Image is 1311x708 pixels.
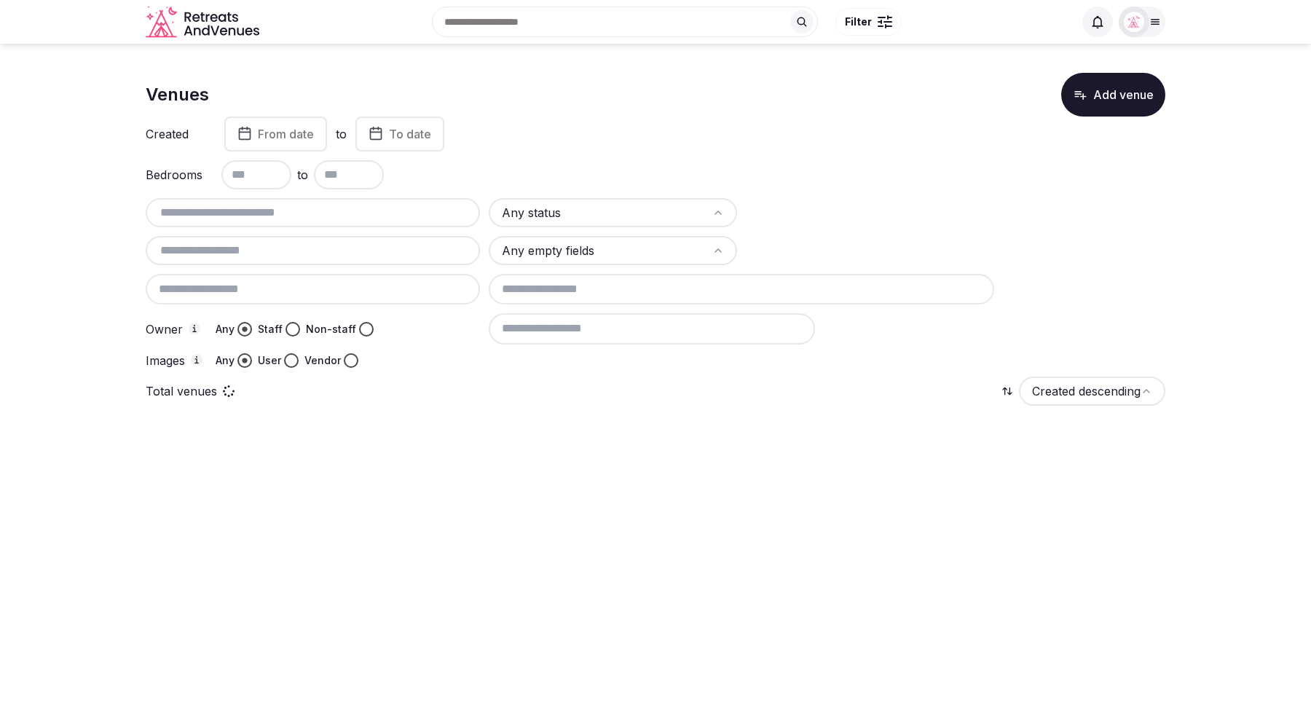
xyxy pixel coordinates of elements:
button: Add venue [1061,73,1165,117]
label: Bedrooms [146,169,204,181]
label: Any [216,353,235,368]
button: Images [191,354,202,366]
label: to [336,126,347,142]
p: Total venues [146,383,217,399]
label: Any [216,322,235,337]
label: Staff [258,322,283,337]
a: Visit the homepage [146,6,262,39]
span: to [297,166,308,184]
span: Filter [845,15,872,29]
label: Owner [146,323,204,336]
label: Non-staff [306,322,356,337]
svg: Retreats and Venues company logo [146,6,262,39]
h1: Venues [146,82,209,107]
label: Vendor [304,353,341,368]
label: User [258,353,281,368]
img: Matt Grant Oakes [1124,12,1144,32]
label: Images [146,354,204,367]
button: Filter [835,8,902,36]
button: Owner [189,323,200,334]
label: Created [146,128,204,140]
button: To date [355,117,444,152]
span: From date [258,127,314,141]
button: From date [224,117,327,152]
span: To date [389,127,431,141]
